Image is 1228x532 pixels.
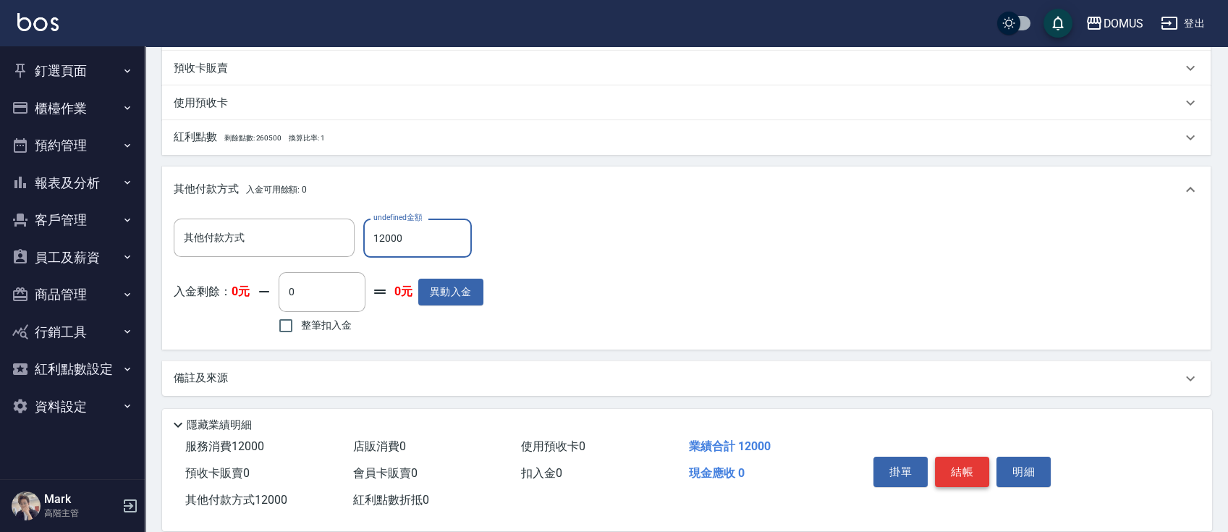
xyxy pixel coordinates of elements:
[162,166,1211,213] div: 其他付款方式入金可用餘額: 0
[6,90,139,127] button: 櫃檯作業
[6,201,139,239] button: 客戶管理
[353,466,418,480] span: 會員卡販賣 0
[6,239,139,276] button: 員工及薪資
[174,182,307,198] p: 其他付款方式
[6,127,139,164] button: 預約管理
[187,418,252,433] p: 隱藏業績明細
[162,120,1211,155] div: 紅利點數剩餘點數: 260500換算比率: 1
[688,466,744,480] span: 現金應收 0
[174,284,250,300] p: 入金剩餘：
[394,284,412,300] strong: 0元
[418,279,483,305] button: 異動入金
[174,96,228,111] p: 使用預收卡
[373,212,422,223] label: undefined金額
[521,439,585,453] span: 使用預收卡 0
[224,134,281,142] span: 剩餘點數: 260500
[174,371,228,386] p: 備註及來源
[996,457,1051,487] button: 明細
[174,61,228,76] p: 預收卡販賣
[289,134,325,142] span: 換算比率: 1
[174,130,325,145] p: 紅利點數
[6,164,139,202] button: 報表及分析
[185,493,287,507] span: 其他付款方式 12000
[353,439,406,453] span: 店販消費 0
[6,52,139,90] button: 釘選頁面
[185,439,264,453] span: 服務消費 12000
[232,284,250,298] strong: 0元
[6,388,139,426] button: 資料設定
[17,13,59,31] img: Logo
[12,491,41,520] img: Person
[1155,10,1211,37] button: 登出
[1080,9,1149,38] button: DOMUS
[162,361,1211,396] div: 備註及來源
[6,276,139,313] button: 商品管理
[185,466,250,480] span: 預收卡販賣 0
[873,457,928,487] button: 掛單
[301,318,352,333] span: 整筆扣入金
[353,493,429,507] span: 紅利點數折抵 0
[6,350,139,388] button: 紅利點數設定
[44,492,118,507] h5: Mark
[44,507,118,520] p: 高階主管
[1043,9,1072,38] button: save
[1103,14,1143,33] div: DOMUS
[246,185,308,195] span: 入金可用餘額: 0
[521,466,562,480] span: 扣入金 0
[6,313,139,351] button: 行銷工具
[935,457,989,487] button: 結帳
[688,439,770,453] span: 業績合計 12000
[162,85,1211,120] div: 使用預收卡
[162,51,1211,85] div: 預收卡販賣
